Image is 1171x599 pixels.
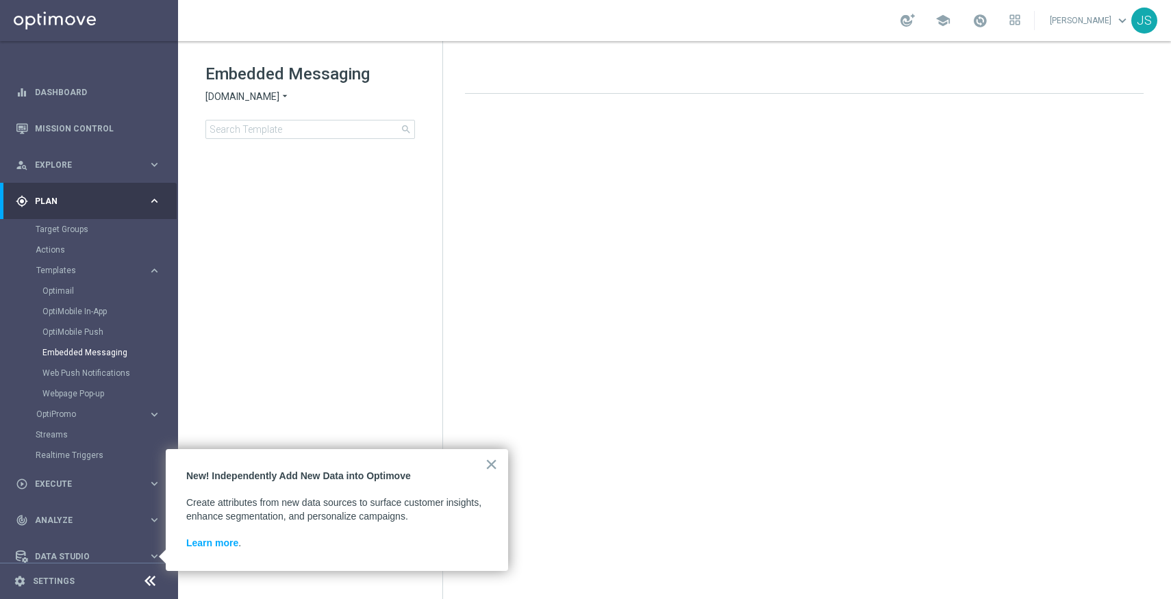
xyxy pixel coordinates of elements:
span: Explore [35,161,148,169]
div: Streams [36,424,177,445]
div: JS [1131,8,1157,34]
p: Create attributes from new data sources to surface customer insights, enhance segmentation, and p... [186,496,488,523]
i: settings [14,575,26,587]
i: keyboard_arrow_right [148,477,161,490]
div: OptiMobile Push [42,322,177,342]
a: OptiMobile In-App [42,306,142,317]
a: Settings [33,577,75,585]
span: Templates [36,266,134,275]
a: Learn more [186,537,238,548]
div: Analyze [16,514,148,526]
a: Webpage Pop-up [42,388,142,399]
div: OptiPromo [36,410,148,418]
i: keyboard_arrow_right [148,158,161,171]
span: OptiPromo [36,410,134,418]
i: play_circle_outline [16,478,28,490]
div: Embedded Messaging [42,342,177,363]
i: track_changes [16,514,28,526]
div: Realtime Triggers [36,445,177,466]
span: . [238,537,241,548]
div: Execute [16,478,148,490]
button: Close [485,453,498,475]
div: Web Push Notifications [42,363,177,383]
div: Mission Control [16,110,161,146]
i: gps_fixed [16,195,28,207]
i: keyboard_arrow_right [148,264,161,277]
span: Data Studio [35,552,148,561]
div: Actions [36,240,177,260]
div: Explore [16,159,148,171]
i: keyboard_arrow_right [148,513,161,526]
i: keyboard_arrow_right [148,408,161,421]
div: Templates [36,266,148,275]
i: keyboard_arrow_right [148,550,161,563]
a: Realtime Triggers [36,450,142,461]
a: [PERSON_NAME] [1048,10,1131,31]
strong: New! Independently Add New Data into Optimove [186,470,411,481]
i: arrow_drop_down [279,90,290,103]
a: Embedded Messaging [42,347,142,358]
div: Templates [36,260,177,404]
div: Data Studio [16,550,148,563]
a: Target Groups [36,224,142,235]
h1: Embedded Messaging [205,63,415,85]
input: Search Template [205,120,415,139]
span: Execute [35,480,148,488]
a: Mission Control [35,110,161,146]
a: Optimail [42,285,142,296]
a: Dashboard [35,74,161,110]
i: person_search [16,159,28,171]
div: Target Groups [36,219,177,240]
div: OptiPromo [36,404,177,424]
div: Optimail [42,281,177,301]
div: Webpage Pop-up [42,383,177,404]
div: Plan [16,195,148,207]
a: OptiMobile Push [42,327,142,337]
a: Streams [36,429,142,440]
a: Web Push Notifications [42,368,142,379]
a: Actions [36,244,142,255]
div: OptiMobile In-App [42,301,177,322]
span: Analyze [35,516,148,524]
span: search [401,124,412,135]
span: school [935,13,950,28]
i: keyboard_arrow_right [148,194,161,207]
span: [DOMAIN_NAME] [205,90,279,103]
i: equalizer [16,86,28,99]
div: Dashboard [16,74,161,110]
span: Plan [35,197,148,205]
span: keyboard_arrow_down [1115,13,1130,28]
